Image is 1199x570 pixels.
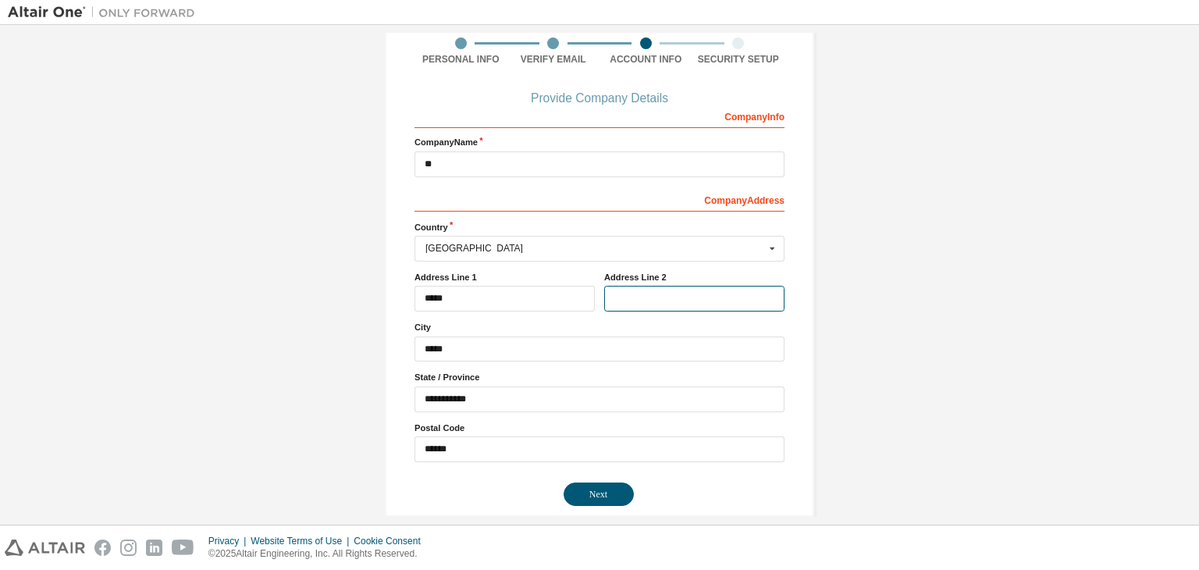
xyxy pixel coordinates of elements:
[120,540,137,556] img: instagram.svg
[414,94,785,103] div: Provide Company Details
[208,547,430,561] p: © 2025 Altair Engineering, Inc. All Rights Reserved.
[172,540,194,556] img: youtube.svg
[354,535,429,547] div: Cookie Consent
[507,53,600,66] div: Verify Email
[251,535,354,547] div: Website Terms of Use
[146,540,162,556] img: linkedin.svg
[564,483,634,506] button: Next
[414,53,507,66] div: Personal Info
[8,5,203,20] img: Altair One
[425,244,765,253] div: [GEOGRAPHIC_DATA]
[414,271,595,283] label: Address Line 1
[414,221,785,233] label: Country
[604,271,785,283] label: Address Line 2
[692,53,785,66] div: Security Setup
[414,422,785,434] label: Postal Code
[94,540,111,556] img: facebook.svg
[599,53,692,66] div: Account Info
[414,371,785,383] label: State / Province
[414,187,785,212] div: Company Address
[414,321,785,333] label: City
[414,103,785,128] div: Company Info
[414,136,785,148] label: Company Name
[208,535,251,547] div: Privacy
[5,540,85,556] img: altair_logo.svg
